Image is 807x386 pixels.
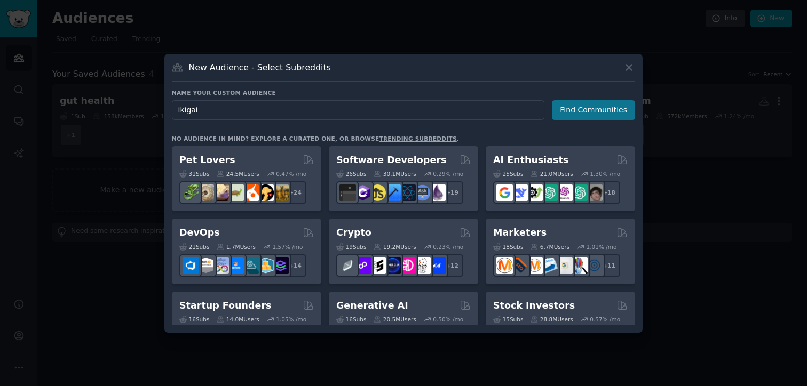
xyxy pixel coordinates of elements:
[257,184,274,201] img: PetAdvice
[586,184,603,201] img: ArtificalIntelligence
[336,243,366,251] div: 19 Sub s
[369,184,386,201] img: learnjavascript
[172,89,635,96] h3: Name your custom audience
[272,184,289,201] img: dogbreed
[227,184,244,201] img: turtle
[284,254,306,277] div: + 14
[571,257,588,274] img: MarketingResearch
[242,257,259,274] img: platformengineering
[189,62,331,73] h3: New Audience - Select Subreddits
[598,254,620,277] div: + 11
[433,243,463,251] div: 0.23 % /mo
[374,243,416,251] div: 19.2M Users
[511,257,528,274] img: bigseo
[276,316,306,323] div: 1.05 % /mo
[276,170,306,178] div: 0.47 % /mo
[284,181,306,204] div: + 24
[354,184,371,201] img: csharp
[212,184,229,201] img: leopardgeckos
[217,316,259,323] div: 14.0M Users
[374,316,416,323] div: 20.5M Users
[183,184,199,201] img: herpetology
[183,257,199,274] img: azuredevops
[556,184,573,201] img: OpenAIDev
[531,243,569,251] div: 6.7M Users
[272,257,289,274] img: PlatformEngineers
[179,243,209,251] div: 21 Sub s
[242,184,259,201] img: cockatiel
[429,257,446,274] img: defi_
[590,316,620,323] div: 0.57 % /mo
[339,184,356,201] img: software
[433,170,463,178] div: 0.29 % /mo
[590,170,620,178] div: 1.30 % /mo
[511,184,528,201] img: DeepSeek
[172,100,544,120] input: Pick a short name, like "Digital Marketers" or "Movie-Goers"
[399,257,416,274] img: defiblockchain
[493,316,523,323] div: 15 Sub s
[496,257,513,274] img: content_marketing
[257,257,274,274] img: aws_cdk
[441,181,463,204] div: + 19
[336,226,371,239] h2: Crypto
[212,257,229,274] img: Docker_DevOps
[336,316,366,323] div: 16 Sub s
[369,257,386,274] img: ethstaker
[414,184,431,201] img: AskComputerScience
[493,154,568,167] h2: AI Enthusiasts
[526,257,543,274] img: AskMarketing
[493,226,547,239] h2: Marketers
[433,316,463,323] div: 0.50 % /mo
[571,184,588,201] img: chatgpt_prompts_
[197,257,214,274] img: AWS_Certified_Experts
[179,226,220,239] h2: DevOps
[496,184,513,201] img: GoogleGeminiAI
[374,170,416,178] div: 30.1M Users
[273,243,303,251] div: 1.57 % /mo
[336,299,408,312] h2: Generative AI
[179,170,209,178] div: 31 Sub s
[541,184,558,201] img: chatgpt_promptDesign
[586,257,603,274] img: OnlineMarketing
[399,184,416,201] img: reactnative
[336,170,366,178] div: 26 Sub s
[384,184,401,201] img: iOSProgramming
[172,135,459,142] div: No audience in mind? Explore a curated one, or browse .
[493,170,523,178] div: 25 Sub s
[441,254,463,277] div: + 12
[493,299,575,312] h2: Stock Investors
[552,100,635,120] button: Find Communities
[429,184,446,201] img: elixir
[339,257,356,274] img: ethfinance
[217,170,259,178] div: 24.5M Users
[179,299,271,312] h2: Startup Founders
[379,135,456,142] a: trending subreddits
[217,243,256,251] div: 1.7M Users
[384,257,401,274] img: web3
[526,184,543,201] img: AItoolsCatalog
[598,181,620,204] div: + 18
[227,257,244,274] img: DevOpsLinks
[531,170,573,178] div: 21.0M Users
[587,243,617,251] div: 1.01 % /mo
[493,243,523,251] div: 18 Sub s
[541,257,558,274] img: Emailmarketing
[179,316,209,323] div: 16 Sub s
[354,257,371,274] img: 0xPolygon
[414,257,431,274] img: CryptoNews
[531,316,573,323] div: 28.8M Users
[179,154,235,167] h2: Pet Lovers
[197,184,214,201] img: ballpython
[336,154,446,167] h2: Software Developers
[556,257,573,274] img: googleads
